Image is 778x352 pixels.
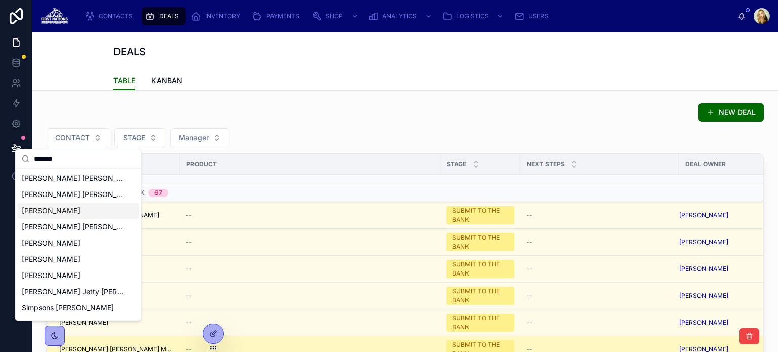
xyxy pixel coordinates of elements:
span: -- [186,211,192,219]
span: KANBAN [151,75,182,86]
h1: DEALS [113,45,146,59]
button: Select Button [47,128,110,147]
div: SUBMIT TO THE BANK [452,287,508,305]
span: [PERSON_NAME] [PERSON_NAME] [22,222,123,232]
a: KANBAN [151,71,182,92]
span: -- [526,238,532,246]
span: Next Steps [527,160,565,168]
a: -- [526,238,673,246]
a: [PERSON_NAME] [679,211,728,219]
span: Stage [447,160,466,168]
span: -- [526,211,532,219]
span: -- [186,238,192,246]
a: [PERSON_NAME] [679,292,728,300]
a: [PERSON_NAME] [679,319,728,327]
div: SUBMIT TO THE BANK [452,233,508,251]
span: CONTACT [55,133,90,143]
a: [PERSON_NAME] [679,238,728,246]
a: -- [186,238,434,246]
span: [PERSON_NAME] [PERSON_NAME] [22,173,123,183]
a: [PERSON_NAME] [59,319,174,327]
a: TABLE [113,71,135,91]
span: [PERSON_NAME] [22,238,80,248]
span: TABLE [113,75,135,86]
a: LOGISTICS [439,7,509,25]
span: [PERSON_NAME] Jetty [PERSON_NAME] [22,287,123,297]
a: SUBMIT TO THE BANK [446,206,514,224]
a: -- [186,265,434,273]
a: PAYMENTS [249,7,306,25]
a: [PERSON_NAME] [679,292,771,300]
a: [PERSON_NAME] [679,211,771,219]
span: STAGE [123,133,145,143]
span: DEALS [159,12,179,20]
a: SUBMIT TO THE BANK [446,260,514,278]
span: Deal Owner [685,160,726,168]
a: -- [526,292,673,300]
button: Select Button [114,128,166,147]
span: [PERSON_NAME] [22,254,80,264]
div: 67 [154,189,162,197]
a: -- [186,319,434,327]
span: -- [186,265,192,273]
span: [PERSON_NAME] [PERSON_NAME] [22,189,123,200]
span: USERS [528,12,549,20]
a: USERS [511,7,556,25]
span: LOGISTICS [456,12,489,20]
span: PAYMENTS [266,12,299,20]
span: Product [186,160,217,168]
a: SUBMIT TO THE BANK [446,233,514,251]
a: SUBMIT TO THE BANK [446,314,514,332]
span: [PERSON_NAME] [22,270,80,281]
a: -- [526,319,673,327]
span: -- [526,292,532,300]
span: SHOP [326,12,343,20]
span: ANALYTICS [382,12,417,20]
div: SUBMIT TO THE BANK [452,314,508,332]
span: INVENTORY [205,12,240,20]
img: App logo [41,8,68,24]
span: -- [186,292,192,300]
span: [PERSON_NAME] [22,319,80,329]
span: Simpsons [PERSON_NAME] [22,303,114,313]
a: CONTACTS [82,7,140,25]
a: SUBMIT TO THE BANK [446,287,514,305]
a: DEALS [142,7,186,25]
div: Suggestions [16,168,141,320]
a: -- [526,211,673,219]
a: INVENTORY [188,7,247,25]
span: [PERSON_NAME] [59,319,108,327]
a: ANALYTICS [365,7,437,25]
div: SUBMIT TO THE BANK [452,206,508,224]
span: [PERSON_NAME] [22,206,80,216]
span: CONTACTS [99,12,133,20]
a: [PERSON_NAME] [679,265,771,273]
span: -- [526,319,532,327]
div: SUBMIT TO THE BANK [452,260,508,278]
a: SHOP [308,7,363,25]
span: -- [526,265,532,273]
span: -- [186,319,192,327]
button: Select Button [170,128,229,147]
a: [PERSON_NAME] [679,319,771,327]
div: scrollable content [76,5,737,27]
a: [PERSON_NAME] [679,265,728,273]
a: [PERSON_NAME] [679,238,771,246]
a: -- [186,211,434,219]
a: -- [186,292,434,300]
span: Manager [179,133,209,143]
button: NEW DEAL [698,103,764,122]
a: -- [526,265,673,273]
